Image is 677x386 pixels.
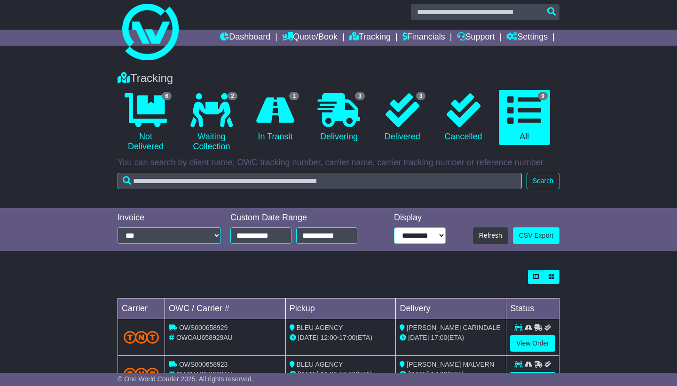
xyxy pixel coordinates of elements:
p: You can search by client name, OWC tracking number, carrier name, carrier tracking number or refe... [118,158,559,168]
a: Cancelled [437,90,489,145]
span: 6 [162,92,172,100]
a: CSV Export [513,227,559,244]
td: Delivery [396,298,506,319]
div: Invoice [118,213,221,223]
a: 2 Waiting Collection [183,90,240,155]
span: 3 [416,92,426,100]
a: Tracking [349,30,391,46]
a: Financials [402,30,445,46]
a: 9 All [499,90,550,145]
span: [PERSON_NAME] MALVERN [407,361,494,368]
span: 9 [538,92,548,100]
span: 12:00 [321,334,337,341]
span: [PERSON_NAME] CARINDALE [407,324,500,331]
a: 1 In Transit [249,90,301,145]
button: Search [527,173,559,189]
span: 17:00 [339,334,355,341]
div: Tracking [113,72,564,85]
a: View Order [510,335,555,352]
div: (ETA) [400,370,502,379]
span: 17:00 [339,370,355,378]
span: BLEU AGENCY [297,324,343,331]
div: (ETA) [400,333,502,343]
a: Settings [506,30,548,46]
a: 3 Delivering [311,90,367,145]
a: 3 Delivered [377,90,428,145]
button: Refresh [473,227,508,244]
span: [DATE] [298,370,319,378]
span: 2 [228,92,237,100]
td: Status [506,298,559,319]
span: BLEU AGENCY [297,361,343,368]
img: TNT_Domestic.png [124,331,159,344]
td: OWC / Carrier # [165,298,286,319]
span: 3 [355,92,365,100]
span: OWCAU658929AU [176,334,233,341]
span: OWCAU658923AU [176,370,233,378]
td: Carrier [118,298,165,319]
span: [DATE] [298,334,319,341]
a: Dashboard [220,30,270,46]
span: [DATE] [408,334,429,341]
span: 1 [289,92,299,100]
span: 17:00 [431,370,447,378]
span: 12:00 [321,370,337,378]
td: Pickup [285,298,396,319]
a: Support [457,30,495,46]
span: [DATE] [408,370,429,378]
span: OWS000658929 [179,324,228,331]
span: 17:00 [431,334,447,341]
span: OWS000658923 [179,361,228,368]
div: Display [394,213,446,223]
div: Custom Date Range [230,213,371,223]
img: TNT_Domestic.png [124,368,159,380]
div: - (ETA) [290,333,392,343]
a: 6 Not Delivered [118,90,174,155]
a: Quote/Book [282,30,338,46]
div: - (ETA) [290,370,392,379]
span: © One World Courier 2025. All rights reserved. [118,375,253,383]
